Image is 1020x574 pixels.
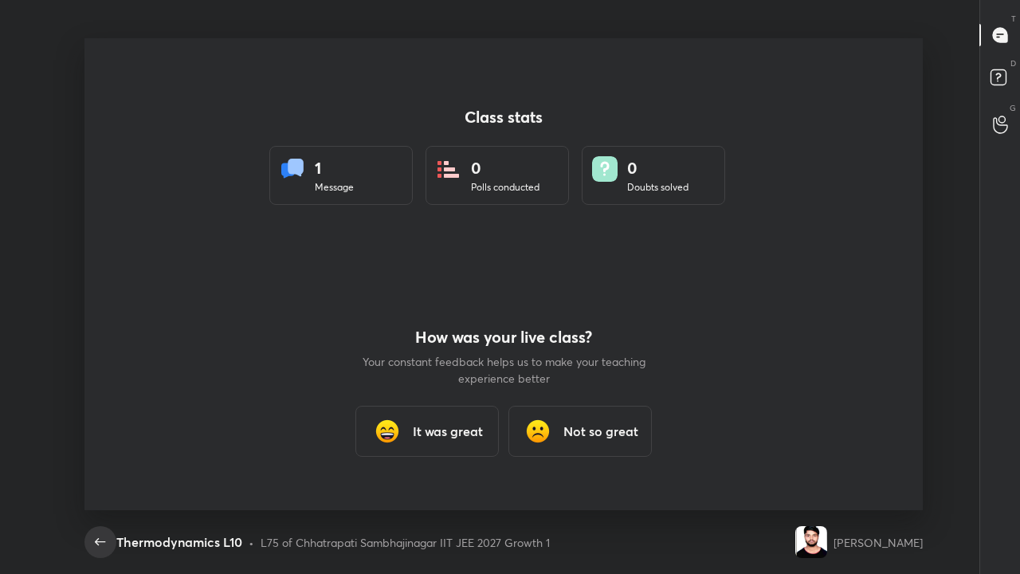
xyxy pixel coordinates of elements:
div: [PERSON_NAME] [834,534,923,551]
div: Doubts solved [627,180,688,195]
img: frowning_face_cmp.gif [522,415,554,447]
p: T [1011,13,1016,25]
p: G [1010,102,1016,114]
img: statsPoll.b571884d.svg [436,156,461,182]
div: 0 [471,156,539,180]
h4: Class stats [269,108,738,127]
div: 0 [627,156,688,180]
div: Thermodynamics L10 [116,533,242,552]
div: L75 of Chhatrapati Sambhajinagar IIT JEE 2027 Growth 1 [261,534,550,551]
div: Polls conducted [471,180,539,195]
div: • [249,534,254,551]
div: 1 [315,156,354,180]
p: Your constant feedback helps us to make your teaching experience better [360,353,647,387]
div: Message [315,180,354,195]
img: grinning_face_with_smiling_eyes_cmp.gif [371,415,403,447]
h3: It was great [413,422,483,441]
img: statsMessages.856aad98.svg [280,156,305,182]
h3: Not so great [563,422,638,441]
p: D [1010,57,1016,69]
img: doubts.8a449be9.svg [592,156,618,182]
img: 66874679623d4816b07f54b5b4078b8d.jpg [795,526,827,558]
h4: How was your live class? [360,328,647,347]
